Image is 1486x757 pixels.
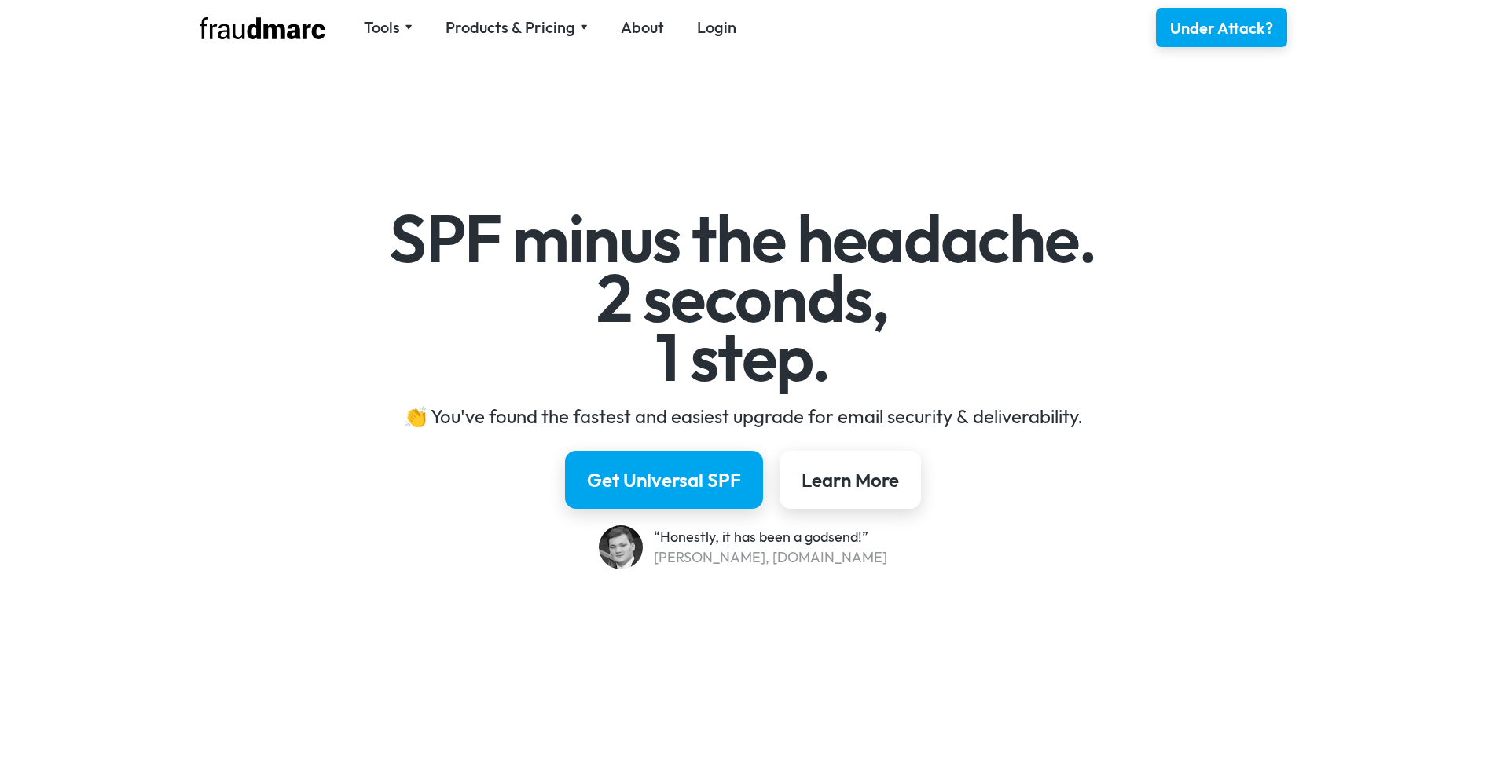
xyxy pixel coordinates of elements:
div: [PERSON_NAME], [DOMAIN_NAME] [654,547,887,568]
div: Tools [364,16,400,38]
div: Products & Pricing [446,16,575,38]
div: Products & Pricing [446,16,588,38]
div: Tools [364,16,413,38]
a: Login [697,16,736,38]
div: Under Attack? [1170,17,1273,39]
h1: SPF minus the headache. 2 seconds, 1 step. [287,209,1199,387]
a: Get Universal SPF [565,451,763,509]
div: Learn More [802,467,899,492]
a: Learn More [780,451,921,509]
a: Under Attack? [1156,8,1287,47]
a: About [621,16,664,38]
div: “Honestly, it has been a godsend!” [654,527,887,547]
div: 👏 You've found the fastest and easiest upgrade for email security & deliverability. [287,404,1199,429]
div: Get Universal SPF [587,467,741,492]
